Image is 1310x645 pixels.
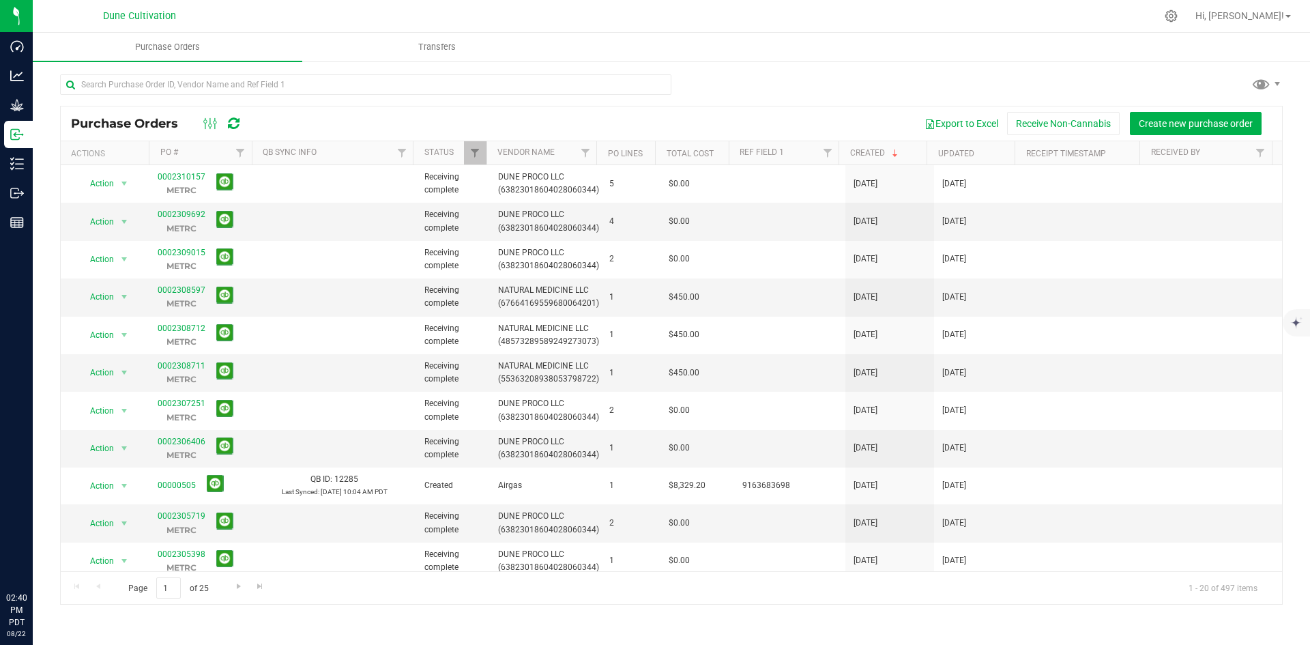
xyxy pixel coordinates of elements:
[608,149,643,158] a: PO Lines
[609,404,652,417] span: 2
[854,177,877,190] span: [DATE]
[78,514,115,533] span: Action
[158,561,205,574] p: METRC
[609,554,652,567] span: 1
[158,481,196,490] a: 00000505
[78,551,115,571] span: Action
[498,397,599,423] span: DUNE PROCO LLC (63823018604028060344)
[850,148,901,158] a: Created
[669,291,699,304] span: $450.00
[854,291,877,304] span: [DATE]
[158,361,205,371] a: 0002308711
[10,216,24,229] inline-svg: Reports
[609,328,652,341] span: 1
[158,549,205,559] a: 0002305398
[158,399,205,408] a: 0002307251
[816,141,839,164] a: Filter
[158,335,205,348] p: METRC
[6,629,27,639] p: 08/22
[78,439,115,458] span: Action
[282,488,319,496] span: Last Synced:
[424,397,482,423] span: Receiving complete
[498,208,599,234] span: DUNE PROCO LLC (63823018604028060344)
[942,177,966,190] span: [DATE]
[6,592,27,629] p: 02:40 PM PDT
[158,210,205,219] a: 0002309692
[78,250,115,269] span: Action
[115,476,132,496] span: select
[609,291,652,304] span: 1
[1139,118,1253,129] span: Create new purchase order
[609,367,652,379] span: 1
[742,479,837,492] span: 9163683698
[115,212,132,231] span: select
[10,128,24,141] inline-svg: Inbound
[424,548,482,574] span: Receiving complete
[158,448,205,461] p: METRC
[942,517,966,530] span: [DATE]
[498,435,599,461] span: DUNE PROCO LLC (63823018604028060344)
[498,171,599,197] span: DUNE PROCO LLC (63823018604028060344)
[669,517,690,530] span: $0.00
[390,141,413,164] a: Filter
[942,215,966,228] span: [DATE]
[424,147,454,157] a: Status
[609,517,652,530] span: 2
[669,479,705,492] span: $8,329.20
[115,174,132,193] span: select
[942,554,966,567] span: [DATE]
[78,287,115,306] span: Action
[942,291,966,304] span: [DATE]
[115,401,132,420] span: select
[938,149,974,158] a: Updated
[424,284,482,310] span: Receiving complete
[854,554,877,567] span: [DATE]
[1178,577,1268,598] span: 1 - 20 of 497 items
[10,186,24,200] inline-svg: Outbound
[497,147,555,157] a: Vendor Name
[424,479,482,492] span: Created
[424,435,482,461] span: Receiving complete
[942,479,966,492] span: [DATE]
[424,510,482,536] span: Receiving complete
[33,33,302,61] a: Purchase Orders
[158,184,205,197] p: METRC
[498,284,599,310] span: NATURAL MEDICINE LLC (67664169559680064201)
[40,534,57,550] iframe: Resource center unread badge
[854,479,877,492] span: [DATE]
[60,74,671,95] input: Search Purchase Order ID, Vendor Name and Ref Field 1
[669,215,690,228] span: $0.00
[158,285,205,295] a: 0002308597
[942,442,966,455] span: [DATE]
[669,554,690,567] span: $0.00
[400,41,474,53] span: Transfers
[609,442,652,455] span: 1
[115,439,132,458] span: select
[71,116,192,131] span: Purchase Orders
[334,474,358,484] span: 12285
[158,411,205,424] p: METRC
[609,215,652,228] span: 4
[78,212,115,231] span: Action
[10,98,24,112] inline-svg: Grow
[78,476,115,496] span: Action
[156,577,181,599] input: 1
[942,367,966,379] span: [DATE]
[942,253,966,266] span: [DATE]
[1130,112,1262,135] button: Create new purchase order
[464,141,486,164] a: Filter
[609,253,652,266] span: 2
[71,149,143,158] div: Actions
[263,147,317,157] a: QB Sync Info
[942,404,966,417] span: [DATE]
[1007,112,1120,135] button: Receive Non-Cannabis
[498,548,599,574] span: DUNE PROCO LLC (63823018604028060344)
[854,253,877,266] span: [DATE]
[229,141,252,164] a: Filter
[609,479,652,492] span: 1
[669,253,690,266] span: $0.00
[10,157,24,171] inline-svg: Inventory
[158,524,205,536] p: METRC
[78,174,115,193] span: Action
[117,577,220,599] span: Page of 25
